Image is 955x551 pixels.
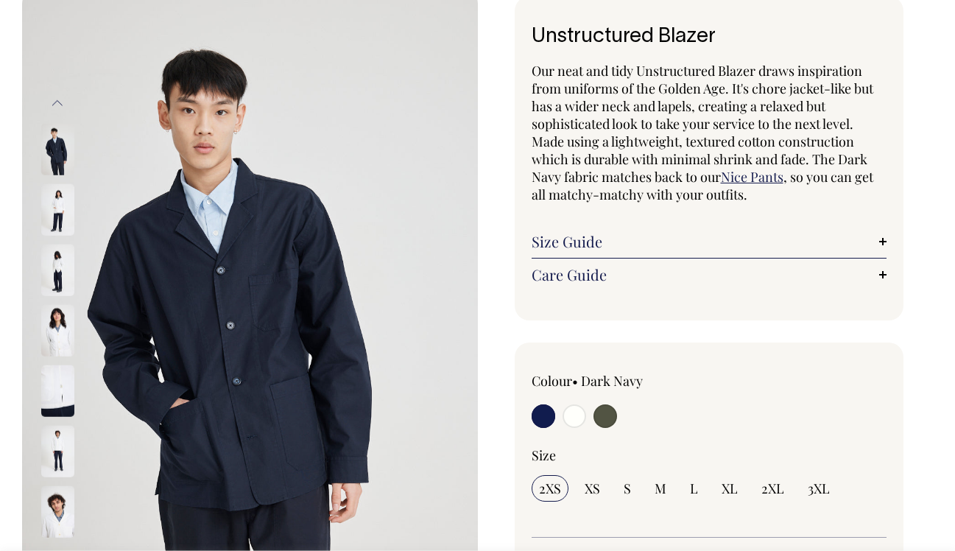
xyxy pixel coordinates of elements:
[46,86,68,119] button: Previous
[532,475,568,502] input: 2XS
[572,372,578,390] span: •
[532,233,887,250] a: Size Guide
[41,486,74,538] img: off-white
[41,184,74,236] img: off-white
[41,365,74,417] img: off-white
[721,168,783,186] a: Nice Pants
[585,480,600,497] span: XS
[41,245,74,296] img: off-white
[577,475,607,502] input: XS
[754,475,792,502] input: 2XL
[41,305,74,357] img: off-white
[532,446,887,464] div: Size
[41,124,74,175] img: dark-navy
[800,475,837,502] input: 3XL
[616,475,638,502] input: S
[581,372,643,390] label: Dark Navy
[41,426,74,477] img: off-white
[714,475,745,502] input: XL
[683,475,705,502] input: L
[532,26,887,49] h1: Unstructured Blazer
[690,480,698,497] span: L
[808,480,830,497] span: 3XL
[722,480,738,497] span: XL
[532,62,873,186] span: Our neat and tidy Unstructured Blazer draws inspiration from uniforms of the Golden Age. It's cho...
[532,266,887,284] a: Care Guide
[647,475,674,502] input: M
[539,480,561,497] span: 2XS
[532,168,873,203] span: , so you can get all matchy-matchy with your outfits.
[532,372,674,390] div: Colour
[624,480,631,497] span: S
[761,480,784,497] span: 2XL
[655,480,666,497] span: M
